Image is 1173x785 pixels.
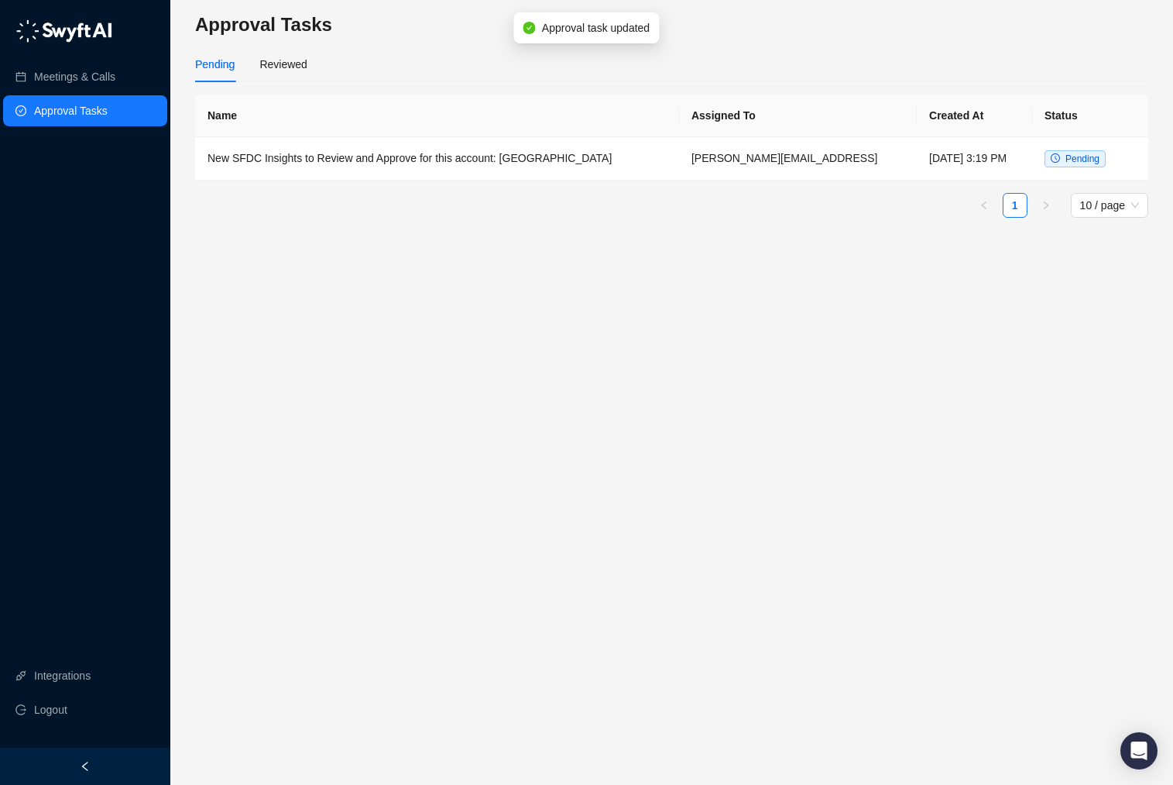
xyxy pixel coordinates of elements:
[1065,153,1099,164] span: Pending
[1080,194,1139,217] span: 10 / page
[195,12,1148,37] h3: Approval Tasks
[195,95,679,137] th: Name
[34,61,115,92] a: Meetings & Calls
[542,19,650,36] span: Approval task updated
[972,193,996,218] li: Previous Page
[34,95,108,126] a: Approval Tasks
[1120,732,1158,770] div: Open Intercom Messenger
[1032,95,1148,137] th: Status
[1041,201,1051,210] span: right
[195,56,235,73] div: Pending
[1003,193,1027,218] li: 1
[917,95,1032,137] th: Created At
[1034,193,1058,218] button: right
[15,19,112,43] img: logo-05li4sbe.png
[195,137,679,181] td: New SFDC Insights to Review and Approve for this account: [GEOGRAPHIC_DATA]
[917,137,1032,181] td: [DATE] 3:19 PM
[679,95,917,137] th: Assigned To
[979,201,989,210] span: left
[1051,153,1060,163] span: clock-circle
[523,22,536,34] span: check-circle
[34,694,67,725] span: Logout
[1071,193,1148,218] div: Page Size
[1003,194,1027,217] a: 1
[15,704,26,715] span: logout
[1034,193,1058,218] li: Next Page
[34,660,91,691] a: Integrations
[972,193,996,218] button: left
[259,56,307,73] div: Reviewed
[679,137,917,181] td: [PERSON_NAME][EMAIL_ADDRESS]
[80,761,91,772] span: left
